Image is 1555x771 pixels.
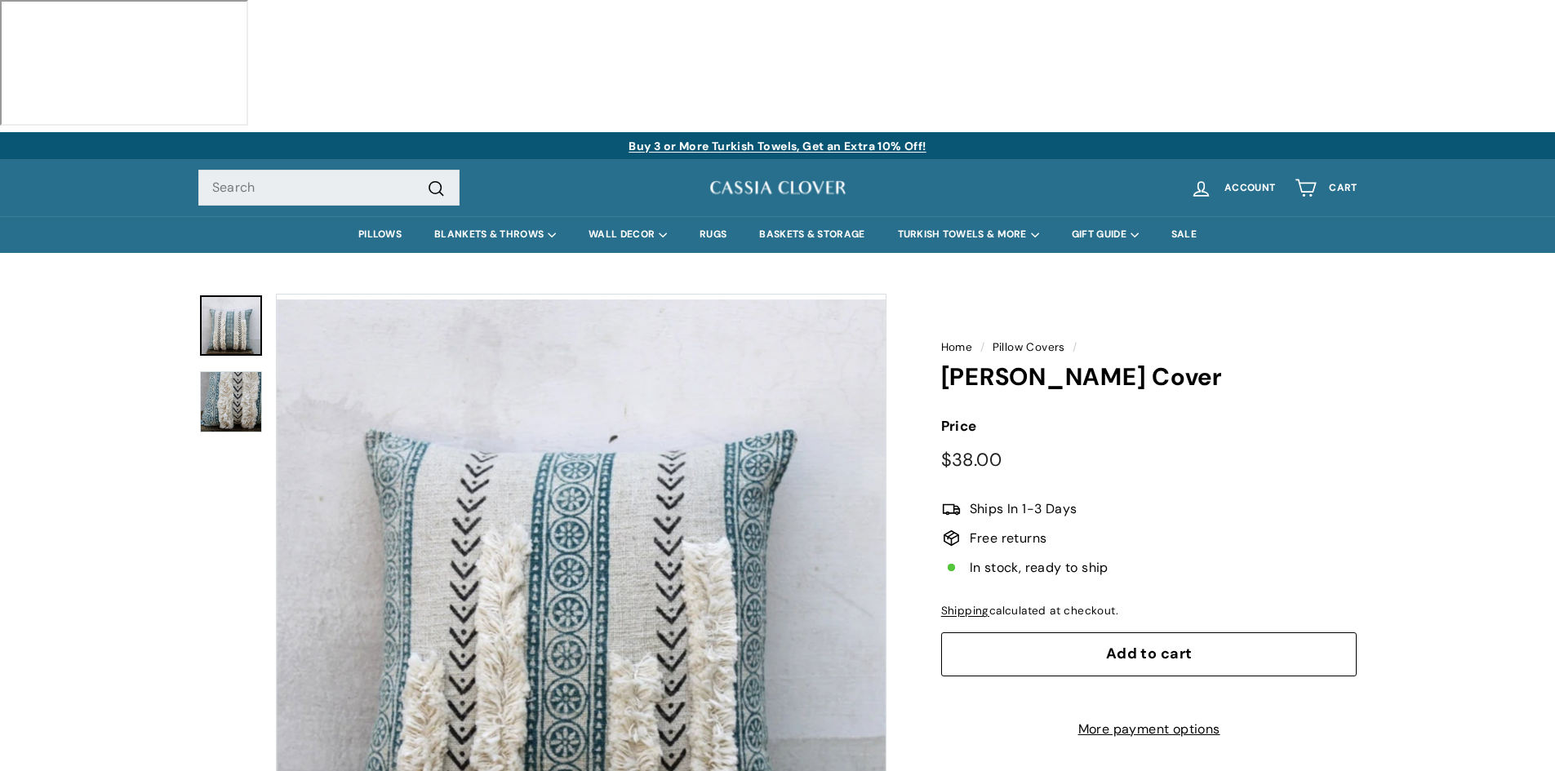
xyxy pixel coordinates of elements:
[941,340,973,354] a: Home
[1069,340,1081,354] span: /
[941,339,1357,357] nav: breadcrumbs
[941,364,1357,391] h1: [PERSON_NAME] Cover
[198,170,460,206] input: Search
[941,719,1357,740] a: More payment options
[970,498,1077,520] span: Ships In 1-3 Days
[166,216,1390,253] div: Primary
[200,295,262,357] a: Adelle Boho Pillow Cover
[882,216,1055,253] summary: TURKISH TOWELS & MORE
[572,216,683,253] summary: WALL DECOR
[993,340,1065,354] a: Pillow Covers
[970,528,1047,549] span: Free returns
[941,602,1357,620] div: calculated at checkout.
[1155,216,1213,253] a: SALE
[1329,183,1357,193] span: Cart
[1224,183,1275,193] span: Account
[1106,644,1193,663] span: Add to cart
[418,216,572,253] summary: BLANKETS & THROWS
[976,340,989,354] span: /
[629,139,926,153] a: Buy 3 or More Turkish Towels, Get an Extra 10% Off!
[941,604,989,618] a: Shipping
[970,557,1108,578] span: In stock, ready to ship
[743,216,881,253] a: BASKETS & STORAGE
[1285,164,1366,212] a: Cart
[1180,164,1285,212] a: Account
[683,216,743,253] a: RUGS
[941,632,1357,676] button: Add to cart
[200,371,262,432] img: Adelle Boho Pillow Cover
[941,448,1002,472] span: $38.00
[1055,216,1155,253] summary: GIFT GUIDE
[342,216,418,253] a: PILLOWS
[941,415,1357,437] label: Price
